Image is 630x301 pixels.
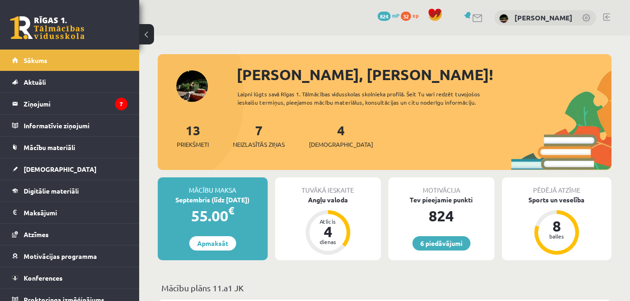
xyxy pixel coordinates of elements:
div: Mācību maksa [158,177,268,195]
span: Priekšmeti [177,140,209,149]
a: Informatīvie ziņojumi [12,115,128,136]
div: 55.00 [158,205,268,227]
a: Konferences [12,267,128,288]
span: [DEMOGRAPHIC_DATA] [309,140,373,149]
div: 824 [388,205,495,227]
span: Mācību materiāli [24,143,75,151]
div: balles [543,233,571,239]
a: Sports un veselība 8 balles [502,195,612,256]
a: Mācību materiāli [12,137,128,158]
a: Motivācijas programma [12,245,128,267]
span: 824 [378,12,391,21]
legend: Maksājumi [24,202,128,223]
a: 13Priekšmeti [177,122,209,149]
span: mP [392,12,399,19]
div: Angļu valoda [275,195,381,205]
a: Ziņojumi7 [12,93,128,114]
a: Angļu valoda Atlicis 4 dienas [275,195,381,256]
i: 7 [115,98,128,110]
a: Apmaksāt [189,236,236,251]
a: Aktuāli [12,71,128,93]
a: 6 piedāvājumi [412,236,470,251]
div: Pēdējā atzīme [502,177,612,195]
div: Tuvākā ieskaite [275,177,381,195]
span: € [228,204,234,217]
div: Laipni lūgts savā Rīgas 1. Tālmācības vidusskolas skolnieka profilā. Šeit Tu vari redzēt tuvojošo... [238,90,510,107]
div: Sports un veselība [502,195,612,205]
a: Rīgas 1. Tālmācības vidusskola [10,16,84,39]
p: Mācību plāns 11.a1 JK [161,282,608,294]
span: Sākums [24,56,47,64]
div: dienas [314,239,342,245]
span: Motivācijas programma [24,252,97,260]
div: 4 [314,224,342,239]
legend: Ziņojumi [24,93,128,114]
span: Konferences [24,274,63,282]
div: [PERSON_NAME], [PERSON_NAME]! [237,63,611,86]
div: Motivācija [388,177,495,195]
a: 32 xp [401,12,423,19]
a: 824 mP [378,12,399,19]
a: 7Neizlasītās ziņas [233,122,285,149]
a: [PERSON_NAME] [514,13,572,22]
span: Neizlasītās ziņas [233,140,285,149]
span: [DEMOGRAPHIC_DATA] [24,165,96,173]
legend: Informatīvie ziņojumi [24,115,128,136]
span: 32 [401,12,411,21]
div: Atlicis [314,219,342,224]
span: Atzīmes [24,230,49,238]
a: [DEMOGRAPHIC_DATA] [12,158,128,180]
span: Aktuāli [24,78,46,86]
span: xp [412,12,418,19]
span: Digitālie materiāli [24,187,79,195]
a: Atzīmes [12,224,128,245]
a: Digitālie materiāli [12,180,128,201]
div: Septembris (līdz [DATE]) [158,195,268,205]
a: 4[DEMOGRAPHIC_DATA] [309,122,373,149]
a: Sākums [12,50,128,71]
img: Nikola Dvinska [499,14,508,23]
div: Tev pieejamie punkti [388,195,495,205]
div: 8 [543,219,571,233]
a: Maksājumi [12,202,128,223]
